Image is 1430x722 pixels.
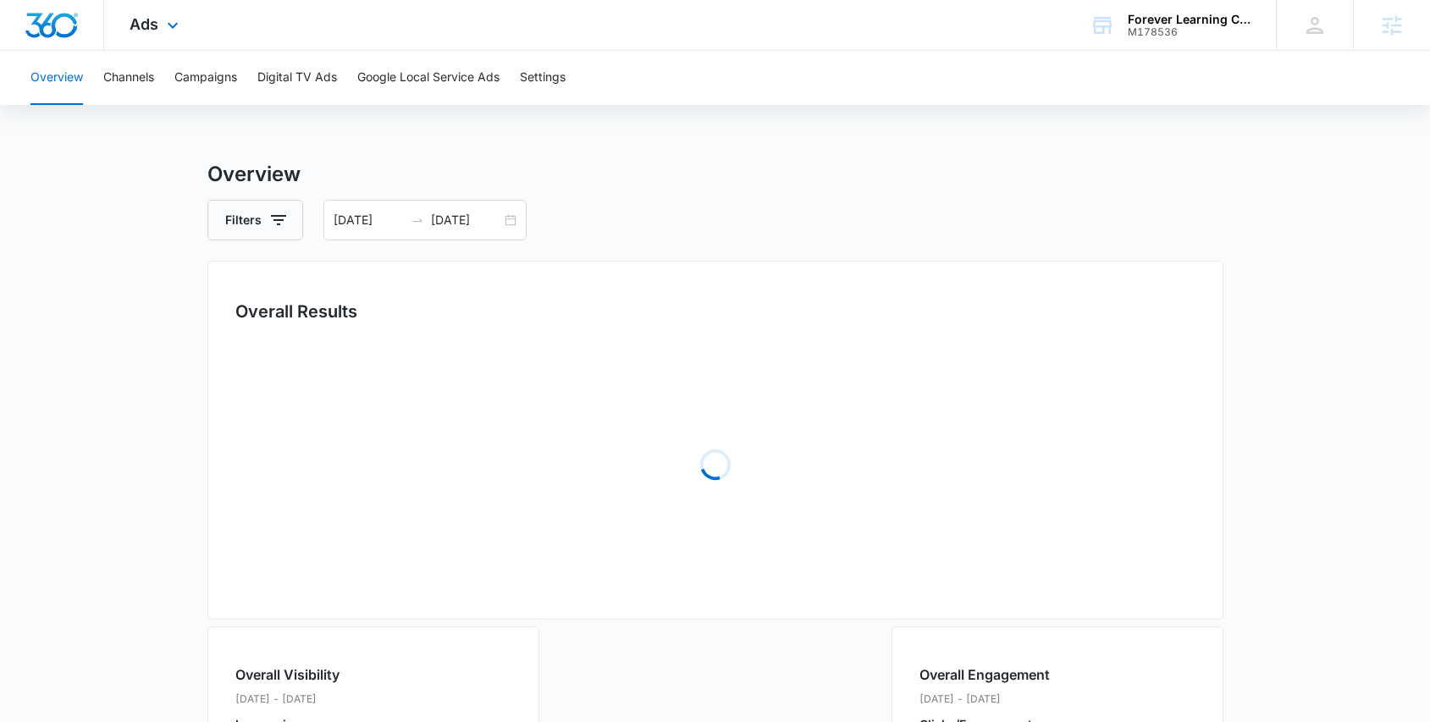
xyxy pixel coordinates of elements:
p: [DATE] - [DATE] [235,692,386,707]
span: Ads [130,15,158,33]
span: to [411,213,424,227]
button: Channels [103,51,154,105]
div: account id [1128,26,1251,38]
button: Settings [520,51,566,105]
button: Campaigns [174,51,237,105]
button: Digital TV Ads [257,51,337,105]
span: swap-right [411,213,424,227]
h3: Overall Results [235,299,357,324]
h2: Overall Engagement [919,664,1050,685]
div: account name [1128,13,1251,26]
button: Overview [30,51,83,105]
input: End date [431,211,501,229]
p: [DATE] - [DATE] [919,692,1050,707]
h3: Overview [207,159,1223,190]
button: Google Local Service Ads [357,51,500,105]
input: Start date [334,211,404,229]
h2: Overall Visibility [235,664,386,685]
button: Filters [207,200,303,240]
